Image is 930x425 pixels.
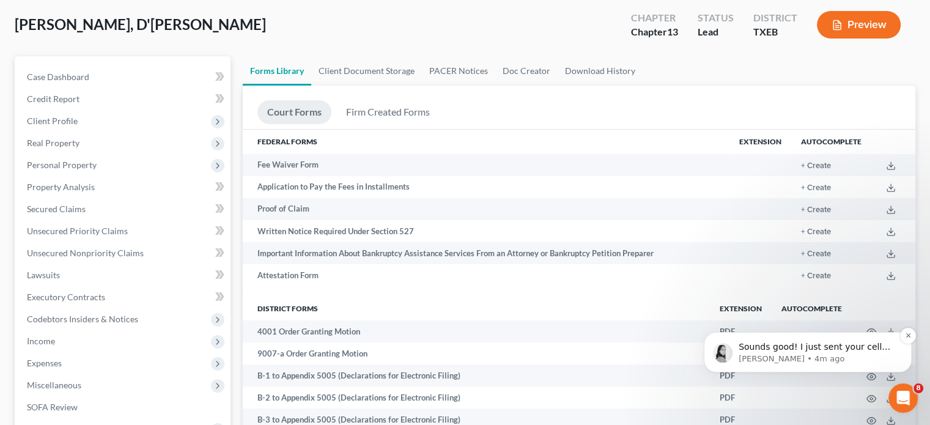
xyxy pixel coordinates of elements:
div: message notification from Lindsey, 4m ago. Sounds good! I just sent your cell number over to him! [18,77,226,117]
div: Profile image for LindseySounds good! I just sent your cell number over to him![PERSON_NAME]•4m ago [13,162,232,207]
a: Case Dashboard [17,66,231,88]
a: Court Forms [257,100,331,124]
span: Secured Claims [27,204,86,214]
td: 4001 Order Granting Motion [243,320,710,342]
td: Application to Pay the Fees in Installments [243,176,729,198]
span: Sounds good! I just sent your cell number over to him! [53,87,205,109]
td: Proof of Claim [243,198,729,220]
img: Profile image for Lindsey [28,88,47,108]
div: Recent message [25,154,220,167]
span: Property Analysis [27,182,95,192]
div: TXEB [753,25,797,39]
span: Personal Property [27,160,97,170]
span: Real Property [27,138,79,148]
div: Close [210,20,232,42]
div: Chapter [631,11,678,25]
th: Extension [729,130,791,154]
a: Property Analysis [17,176,231,198]
div: Statement of Financial Affairs - Payments Made in the Last 90 days [25,306,205,332]
th: Federal Forms [243,130,729,154]
td: Attestation Form [243,264,729,286]
button: + Create [801,228,831,236]
span: Codebtors Insiders & Notices [27,314,138,324]
div: Send us a messageWe typically reply in a few hours [12,214,232,261]
span: Unsecured Nonpriority Claims [27,248,144,258]
span: Messages [101,343,144,352]
a: SOFA Review [17,396,231,418]
div: District [753,11,797,25]
div: Status [698,11,734,25]
span: Help [194,343,213,352]
a: Secured Claims [17,198,231,220]
div: We typically reply in a few hours [25,237,204,250]
img: Profile image for Lindsey [25,172,50,197]
button: Dismiss notification [215,73,231,89]
div: • 4m ago [128,185,165,198]
span: Credit Report [27,94,79,104]
button: + Create [801,206,831,214]
button: Messages [81,312,163,361]
a: Unsecured Nonpriority Claims [17,242,231,264]
a: PACER Notices [422,56,495,86]
button: Search for help [18,272,227,297]
td: Important Information About Bankruptcy Assistance Services From an Attorney or Bankruptcy Petitio... [243,242,729,264]
a: Unsecured Priority Claims [17,220,231,242]
iframe: Intercom notifications message [685,255,930,392]
td: Fee Waiver Form [243,154,729,176]
p: How can we help? [24,108,220,128]
span: [PERSON_NAME], D'[PERSON_NAME] [15,15,266,33]
span: 8 [913,383,923,393]
div: Recent messageProfile image for LindseySounds good! I just sent your cell number over to him![PER... [12,144,232,208]
div: Statement of Financial Affairs - Payments Made in the Last 90 days [18,301,227,337]
td: B-1 to Appendix 5005 (Declarations for Electronic Filing) [243,364,710,386]
div: Chapter [631,25,678,39]
iframe: Intercom live chat [888,383,918,413]
button: Help [163,312,245,361]
span: SOFA Review [27,402,78,412]
div: Lead [698,25,734,39]
button: + Create [801,184,831,192]
span: Executory Contracts [27,292,105,302]
span: Client Profile [27,116,78,126]
button: Preview [817,11,901,39]
a: Client Document Storage [311,56,422,86]
a: Lawsuits [17,264,231,286]
span: Case Dashboard [27,72,89,82]
img: Profile image for Lindsey [154,20,179,44]
img: Profile image for Emma [177,20,202,44]
button: + Create [801,162,831,170]
span: 13 [667,26,678,37]
p: Hi there! [24,87,220,108]
span: Home [27,343,54,352]
span: Sounds good! I just sent your cell number over to him! [54,173,319,183]
td: Written Notice Required Under Section 527 [243,220,729,242]
td: B-2 to Appendix 5005 (Declarations for Electronic Filing) [243,386,710,408]
th: District forms [243,296,710,320]
a: Executory Contracts [17,286,231,308]
img: Profile image for James [131,20,155,44]
span: Income [27,336,55,346]
div: Send us a message [25,224,204,237]
a: Forms Library [243,56,311,86]
p: Message from Lindsey, sent 4m ago [53,98,211,109]
a: Doc Creator [495,56,558,86]
a: Firm Created Forms [336,100,440,124]
img: logo [24,26,106,39]
span: Search for help [25,278,99,291]
span: Expenses [27,358,62,368]
span: Unsecured Priority Claims [27,226,128,236]
a: Download History [558,56,643,86]
td: 9007-a Order Granting Motion [243,342,710,364]
td: PDF [710,386,772,408]
span: Lawsuits [27,270,60,280]
div: [PERSON_NAME] [54,185,125,198]
a: Credit Report [17,88,231,110]
button: + Create [801,250,831,258]
th: Autocomplete [791,130,871,154]
span: Miscellaneous [27,380,81,390]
